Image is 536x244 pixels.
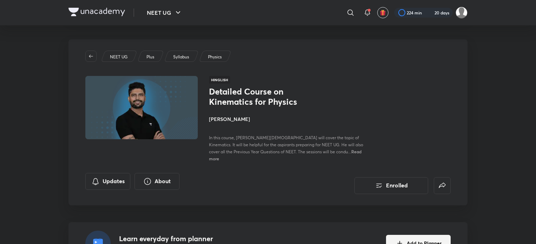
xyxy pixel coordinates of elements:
span: Read more [209,149,361,161]
h1: Detailed Course on Kinematics for Physics [209,86,324,107]
a: Plus [145,54,156,60]
a: Company Logo [68,8,125,18]
button: NEET UG [143,6,187,20]
a: Physics [207,54,223,60]
img: surabhi [456,7,468,19]
img: streak [426,9,433,16]
img: Company Logo [68,8,125,16]
img: avatar [380,9,386,16]
img: Thumbnail [84,75,199,140]
button: Updates [85,173,130,190]
button: About [135,173,179,190]
a: Syllabus [172,54,190,60]
span: In this course, [PERSON_NAME][DEMOGRAPHIC_DATA] will cover the topic of Kinematics. It will be he... [209,135,363,154]
span: Hinglish [209,76,230,84]
h4: [PERSON_NAME] [209,115,366,123]
h4: Learn everyday from planner [119,233,282,244]
button: Enrolled [354,177,428,194]
p: Physics [208,54,222,60]
p: Syllabus [173,54,189,60]
button: false [434,177,451,194]
p: Plus [146,54,154,60]
p: NEET UG [110,54,128,60]
a: NEET UG [109,54,129,60]
button: avatar [377,7,388,18]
